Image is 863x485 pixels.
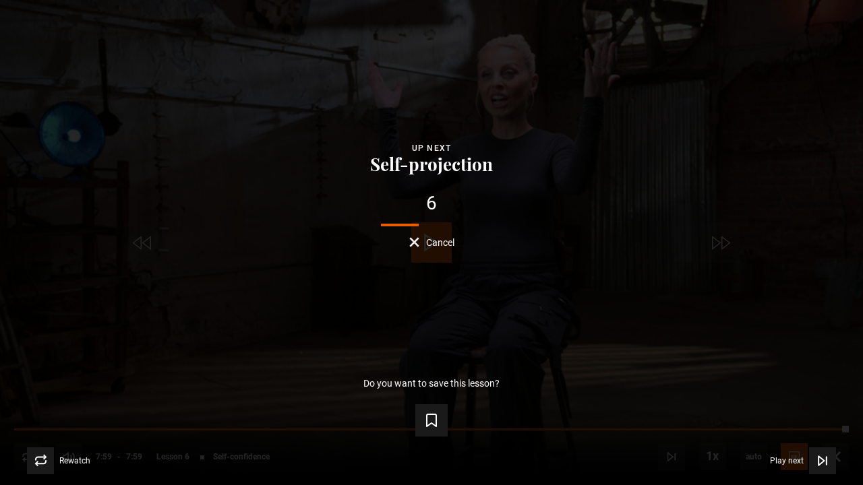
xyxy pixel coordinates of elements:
[409,237,454,247] button: Cancel
[22,194,841,213] div: 6
[426,238,454,247] span: Cancel
[366,155,497,174] button: Self-projection
[22,141,841,155] div: Up next
[770,457,804,465] span: Play next
[59,457,90,465] span: Rewatch
[770,447,836,474] button: Play next
[27,447,90,474] button: Rewatch
[363,379,500,388] p: Do you want to save this lesson?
